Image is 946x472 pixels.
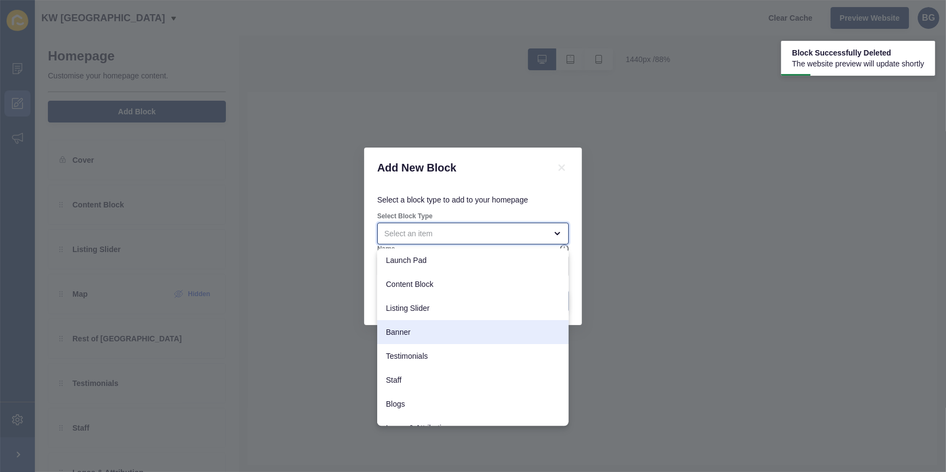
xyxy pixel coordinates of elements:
[386,399,560,409] span: Blogs
[792,47,924,58] span: Block Successfully Deleted
[792,58,924,69] span: The website preview will update shortly
[377,161,542,175] h1: Add New Block
[377,244,395,253] label: Name
[386,303,560,314] span: Listing Slider
[386,279,560,290] span: Content Block
[386,422,560,433] span: Logos & Attribution
[386,255,560,266] span: Launch Pad
[386,351,560,361] span: Testimonials
[386,327,560,338] span: Banner
[377,223,569,244] div: close menu
[386,375,560,385] span: Staff
[377,212,433,220] label: Select Block Type
[377,188,569,212] p: Select a block type to add to your homepage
